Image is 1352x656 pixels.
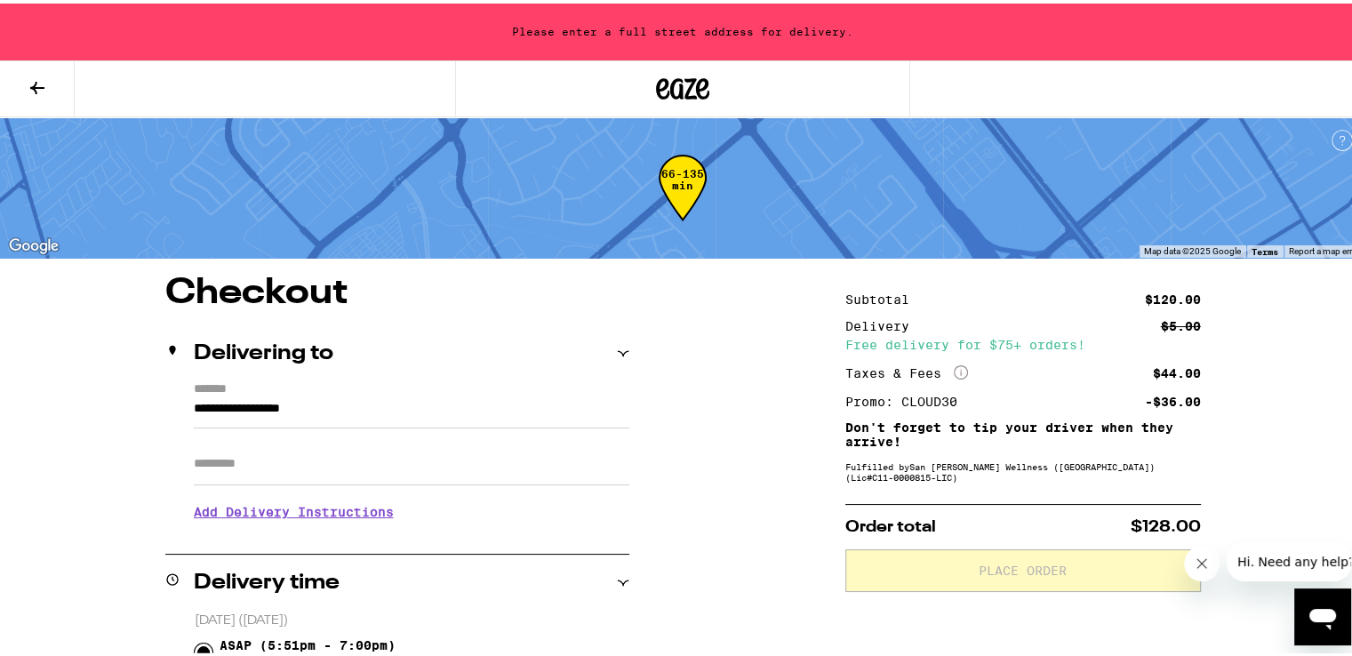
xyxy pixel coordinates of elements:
div: Fulfilled by San [PERSON_NAME] Wellness ([GEOGRAPHIC_DATA]) (Lic# C11-0000815-LIC ) [845,458,1201,479]
img: Google [4,231,63,254]
iframe: Message from company [1227,539,1351,578]
span: $128.00 [1131,516,1201,532]
div: Delivery [845,316,922,329]
p: [DATE] ([DATE]) [195,609,629,626]
h2: Delivery time [194,569,340,590]
span: Place Order [979,561,1067,573]
div: 66-135 min [659,164,707,231]
div: Free delivery for $75+ orders! [845,335,1201,348]
div: $5.00 [1161,316,1201,329]
div: Taxes & Fees [845,362,968,378]
p: We'll contact you at [PHONE_NUMBER] when we arrive [194,529,629,543]
div: $120.00 [1145,290,1201,302]
div: Subtotal [845,290,922,302]
h3: Add Delivery Instructions [194,488,629,529]
iframe: Close message [1184,542,1220,578]
span: Order total [845,516,936,532]
div: Promo: CLOUD30 [845,392,970,404]
span: Hi. Need any help? [11,12,128,27]
a: Terms [1252,243,1278,253]
div: $44.00 [1153,364,1201,376]
span: Map data ©2025 Google [1144,243,1241,252]
a: Open this area in Google Maps (opens a new window) [4,231,63,254]
h2: Delivering to [194,340,333,361]
p: Don't forget to tip your driver when they arrive! [845,417,1201,445]
button: Place Order [845,546,1201,588]
h1: Checkout [165,272,629,308]
div: -$36.00 [1145,392,1201,404]
iframe: Button to launch messaging window [1294,585,1351,642]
